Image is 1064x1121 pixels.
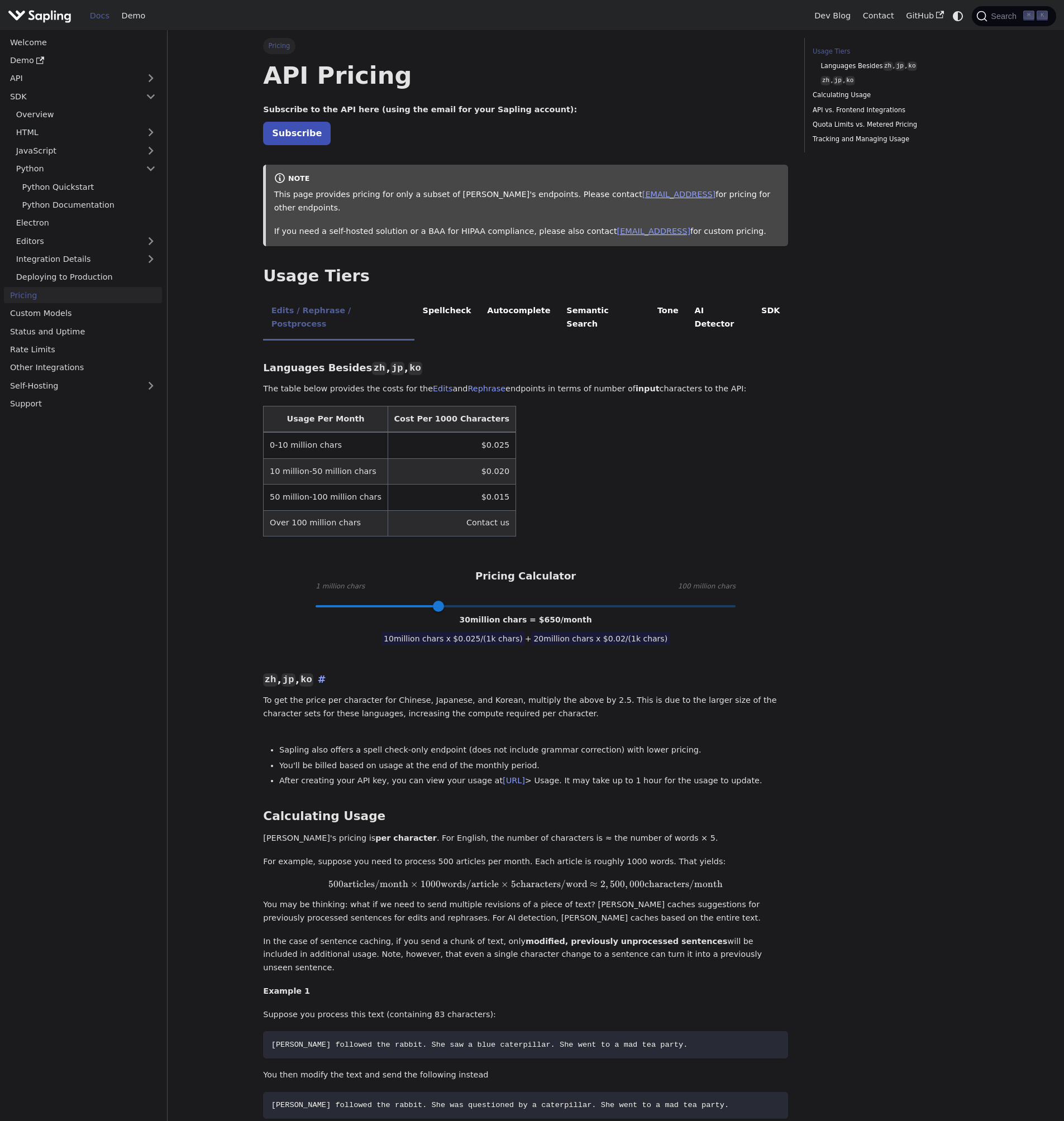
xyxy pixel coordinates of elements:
[263,266,788,286] h2: Usage Tiers
[274,188,780,215] p: This page provides pricing for only a subset of [PERSON_NAME]'s endpoints. Please contact for pri...
[414,296,479,341] li: Spellcheck
[642,190,715,199] a: [EMAIL_ADDRESS]
[264,406,388,433] th: Usage Per Month
[116,7,151,25] a: Demo
[299,673,313,687] code: ko
[264,485,388,510] td: 50 million-100 million chars
[263,60,788,90] h1: API Pricing
[845,76,855,85] code: ko
[263,362,788,375] h3: Languages Besides , ,
[636,384,660,393] strong: input
[264,432,388,458] td: 0-10 million chars
[813,119,964,130] a: Quota Limits vs. Metered Pricing
[678,581,736,592] span: 100 million chars
[460,615,592,624] span: 30 million chars = $ 650 /month
[10,107,162,123] a: Overview
[503,776,525,785] a: [URL]
[479,296,559,341] li: Autocomplete
[263,382,788,396] p: The table below provides the costs for the and endpoints in terms of number of characters to the ...
[84,7,116,25] a: Docs
[813,134,964,145] a: Tracking and Managing Usage
[140,233,162,249] button: Expand sidebar category 'Editors'
[525,634,532,643] span: +
[4,323,162,339] a: Status and Uptime
[271,1041,688,1049] span: [PERSON_NAME] followed the rabbit. She saw a blue caterpillar. She went to a mad tea party.
[281,673,295,687] code: jp
[610,878,625,890] span: 500
[645,878,723,890] span: characters/month
[140,70,162,87] button: Expand sidebar category 'API'
[140,88,162,104] button: Collapse sidebar category 'SDK'
[4,34,162,50] a: Welcome
[753,296,788,341] li: SDK
[531,632,670,645] span: 20 million chars x $ 0.02 /(1k chars)
[263,1069,788,1082] p: You then modify the text and send the following instead
[263,296,414,341] li: Edits / Rephrase / Postprocess
[263,122,331,145] a: Subscribe
[4,396,162,412] a: Support
[4,377,162,394] a: Self-Hosting
[263,986,310,995] strong: Example 1
[987,12,1023,21] span: Search
[10,161,162,177] a: Python
[4,342,162,358] a: Rate Limits
[8,8,71,24] img: Sapling.ai
[279,774,788,788] li: After creating your API key, you can view your usage at > Usage. It may take up to 1 hour for the...
[820,61,960,71] a: Languages Besideszh,jp,ko
[264,510,388,536] td: Over 100 million chars
[516,878,588,890] span: characters/word
[388,485,516,510] td: $0.015
[1023,11,1034,21] kbd: ⌘
[10,124,162,141] a: HTML
[650,296,687,341] li: Tone
[907,61,917,71] code: ko
[857,7,900,25] a: Contact
[388,458,516,484] td: $0.020
[8,8,75,24] a: Sapling.ai
[263,809,788,824] h2: Calculating Usage
[263,673,277,687] code: zh
[972,6,1056,26] button: Search (Command+K)
[279,744,788,757] li: Sapling also offers a spell check-only endpoint (does not include grammar correction) with lower ...
[313,673,326,685] a: Direct link to zh-jp-ko
[16,179,162,195] a: Python Quickstart
[343,878,408,890] span: articles/month
[883,61,893,71] code: zh
[4,52,162,69] a: Demo
[4,360,162,376] a: Other Integrations
[4,70,140,87] a: API
[408,362,422,375] code: ko
[10,269,162,285] a: Deploying to Production
[263,1008,788,1022] p: Suppose you process this text (containing 83 characters):
[833,76,843,85] code: jp
[274,225,780,238] p: If you need a self-hosted solution or a BAA for HIPAA compliance, please also contact for custom ...
[263,38,295,54] span: Pricing
[388,510,516,536] td: Contact us
[511,878,516,890] span: 5
[4,88,140,104] a: SDK
[617,227,690,236] a: [EMAIL_ADDRESS]
[813,90,964,100] a: Calculating Usage
[263,673,788,686] h3: , ,
[625,878,628,890] span: ,
[16,197,162,213] a: Python Documentation
[590,878,598,890] span: ≈
[263,38,788,54] nav: Breadcrumbs
[559,296,650,341] li: Semantic Search
[263,832,788,845] p: [PERSON_NAME]'s pricing is . For English, the number of characters is ≈ the number of words × 5.
[381,632,525,645] span: 10 million chars x $ 0.025 /(1k chars)
[375,833,437,842] strong: per character
[263,855,788,869] p: For example, suppose you need to process 500 articles per month. Each article is roughly 1000 wor...
[264,458,388,484] td: 10 million-50 million chars
[605,878,608,890] span: ,
[388,406,516,433] th: Cost Per 1000 Characters
[10,142,162,159] a: JavaScript
[274,173,780,186] div: note
[390,362,404,375] code: jp
[279,759,788,773] li: You'll be billed based on usage at the end of the monthly period.
[4,287,162,303] a: Pricing
[433,384,452,393] a: Edits
[263,105,577,114] strong: Subscribe to the API here (using the email for your Sapling account):
[600,878,605,890] span: 2
[263,694,788,721] p: To get the price per character for Chinese, Japanese, and Korean, multiply the above by 2.5. This...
